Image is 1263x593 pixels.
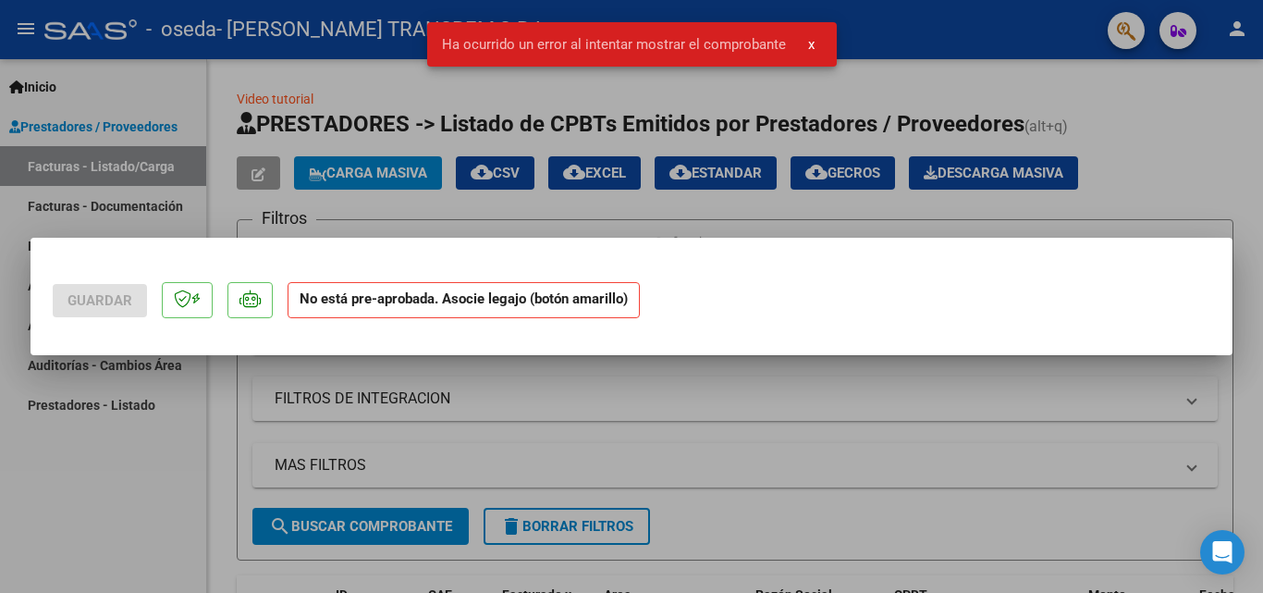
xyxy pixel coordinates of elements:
button: Guardar [53,284,147,317]
span: Guardar [67,292,132,309]
span: x [808,36,815,53]
button: x [793,28,829,61]
div: Open Intercom Messenger [1200,530,1245,574]
span: Ha ocurrido un error al intentar mostrar el comprobante [442,35,786,54]
strong: No está pre-aprobada. Asocie legajo (botón amarillo) [288,282,640,318]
